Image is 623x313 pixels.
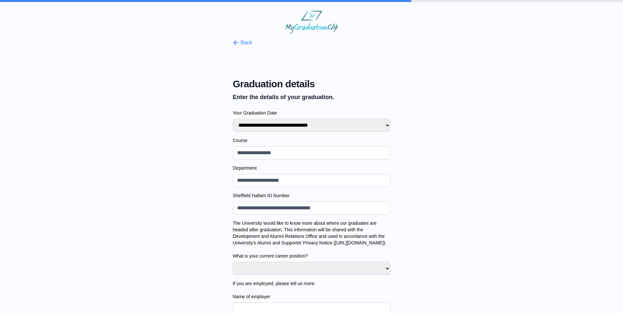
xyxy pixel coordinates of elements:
[285,10,338,33] img: MyGraduationClip
[233,192,390,199] label: Sheffield Hallam ID Number
[233,220,390,259] label: The University would like to know more about where our graduates are headed after graduation. Thi...
[233,39,253,47] button: Back
[233,110,390,116] label: Your Graduation Date
[233,165,390,171] label: Department
[233,280,390,300] label: If you are employed, please tell us more: Name of employer
[233,93,390,102] p: Enter the details of your graduation.
[233,137,390,144] label: Course
[233,78,390,90] span: Graduation details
